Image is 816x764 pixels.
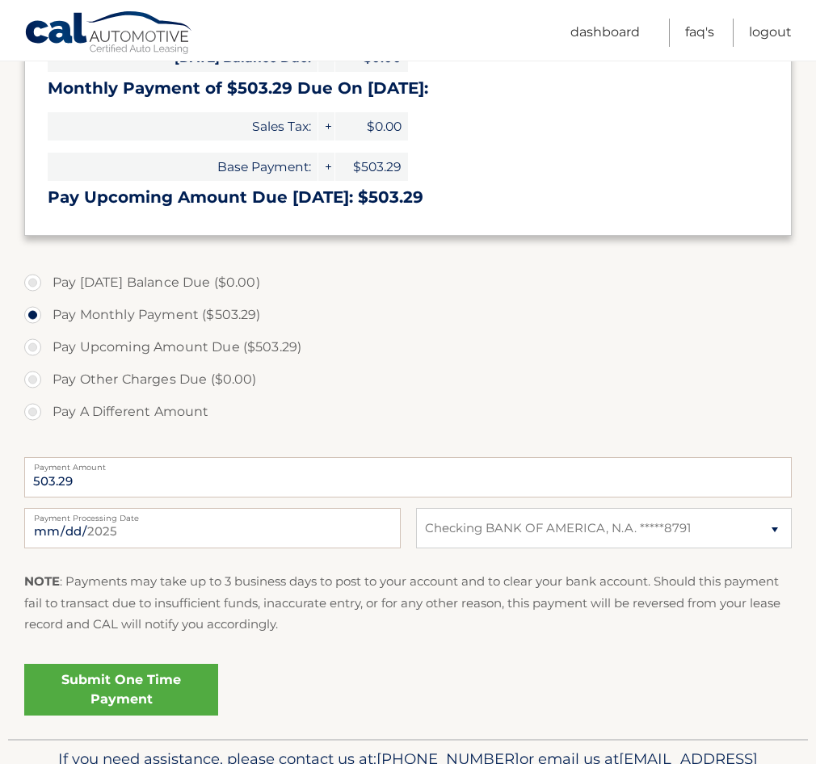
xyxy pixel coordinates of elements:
[685,19,714,47] a: FAQ's
[24,664,218,716] a: Submit One Time Payment
[335,153,408,181] span: $503.29
[24,571,792,635] p: : Payments may take up to 3 business days to post to your account and to clear your bank account....
[24,396,792,428] label: Pay A Different Amount
[24,457,792,497] input: Payment Amount
[48,112,318,141] span: Sales Tax:
[48,153,318,181] span: Base Payment:
[335,112,408,141] span: $0.00
[24,508,401,521] label: Payment Processing Date
[749,19,792,47] a: Logout
[24,363,792,396] label: Pay Other Charges Due ($0.00)
[570,19,640,47] a: Dashboard
[24,508,401,548] input: Payment Date
[24,299,792,331] label: Pay Monthly Payment ($503.29)
[24,267,792,299] label: Pay [DATE] Balance Due ($0.00)
[24,10,194,57] a: Cal Automotive
[48,187,768,208] h3: Pay Upcoming Amount Due [DATE]: $503.29
[318,153,334,181] span: +
[24,573,60,589] strong: NOTE
[24,457,792,470] label: Payment Amount
[24,331,792,363] label: Pay Upcoming Amount Due ($503.29)
[48,78,768,99] h3: Monthly Payment of $503.29 Due On [DATE]:
[318,112,334,141] span: +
